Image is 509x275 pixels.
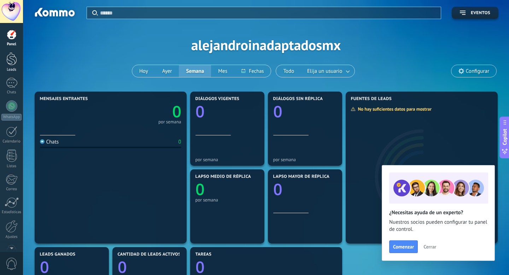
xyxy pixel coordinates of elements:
[301,65,355,77] button: Elija un usuario
[211,65,234,77] button: Mes
[195,101,205,122] text: 0
[1,114,22,121] div: WhatsApp
[118,252,181,257] span: Cantidad de leads activos
[195,174,251,179] span: Lapso medio de réplica
[195,157,259,162] div: por semana
[111,101,181,122] a: 0
[389,219,487,233] span: Nuestros socios pueden configurar tu panel de control.
[195,179,205,200] text: 0
[273,101,282,122] text: 0
[40,139,45,144] img: Chats
[195,252,212,257] span: Tareas
[389,209,487,216] h2: ¿Necesitas ayuda de un experto?
[501,129,508,145] span: Copilot
[423,244,436,249] span: Cerrar
[1,187,22,192] div: Correo
[389,240,418,253] button: Comenzar
[40,252,76,257] span: Leads ganados
[452,7,498,19] button: Eventos
[273,157,337,162] div: por semana
[471,11,490,16] span: Eventos
[351,106,437,112] div: No hay suficientes datos para mostrar
[158,120,181,124] div: por semana
[1,139,22,144] div: Calendario
[1,164,22,169] div: Listas
[273,179,282,200] text: 0
[195,197,259,203] div: por semana
[178,139,181,145] div: 0
[351,96,392,101] span: Fuentes de leads
[306,66,344,76] span: Elija un usuario
[1,235,22,239] div: Ajustes
[172,101,181,122] text: 0
[466,68,489,74] span: Configurar
[276,65,301,77] button: Todo
[1,42,22,47] div: Panel
[234,65,271,77] button: Fechas
[40,139,59,145] div: Chats
[195,96,240,101] span: Diálogos vigentes
[179,65,211,77] button: Semana
[1,90,22,95] div: Chats
[273,174,329,179] span: Lapso mayor de réplica
[1,68,22,72] div: Leads
[132,65,155,77] button: Hoy
[40,96,88,101] span: Mensajes entrantes
[273,96,323,101] span: Diálogos sin réplica
[155,65,179,77] button: Ayer
[393,244,414,249] span: Comenzar
[1,210,22,215] div: Estadísticas
[420,241,439,252] button: Cerrar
